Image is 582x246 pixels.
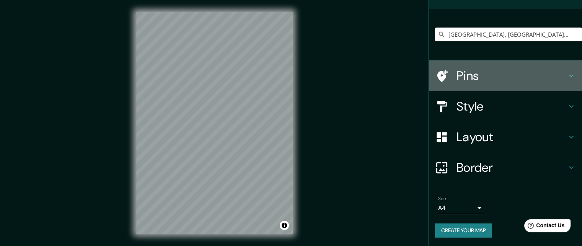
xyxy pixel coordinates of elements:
[429,60,582,91] div: Pins
[429,91,582,122] div: Style
[429,122,582,152] div: Layout
[456,68,567,83] h4: Pins
[438,202,484,214] div: A4
[435,28,582,41] input: Pick your city or area
[514,216,574,238] iframe: Help widget launcher
[280,221,289,230] button: Toggle attribution
[435,223,492,238] button: Create your map
[429,152,582,183] div: Border
[456,129,567,145] h4: Layout
[438,195,446,202] label: Size
[456,160,567,175] h4: Border
[136,12,293,234] canvas: Map
[456,99,567,114] h4: Style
